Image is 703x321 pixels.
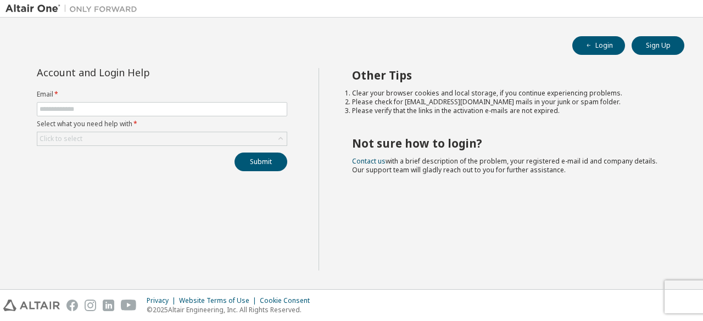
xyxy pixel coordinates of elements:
img: instagram.svg [85,300,96,311]
img: linkedin.svg [103,300,114,311]
h2: Not sure how to login? [352,136,665,150]
div: Website Terms of Use [179,296,260,305]
div: Click to select [40,134,82,143]
span: with a brief description of the problem, your registered e-mail id and company details. Our suppo... [352,156,657,174]
div: Click to select [37,132,287,145]
div: Privacy [147,296,179,305]
h2: Other Tips [352,68,665,82]
li: Please verify that the links in the activation e-mails are not expired. [352,106,665,115]
img: facebook.svg [66,300,78,311]
label: Email [37,90,287,99]
div: Cookie Consent [260,296,316,305]
button: Submit [235,153,287,171]
img: Altair One [5,3,143,14]
a: Contact us [352,156,386,166]
img: altair_logo.svg [3,300,60,311]
div: Account and Login Help [37,68,237,77]
img: youtube.svg [121,300,137,311]
li: Please check for [EMAIL_ADDRESS][DOMAIN_NAME] mails in your junk or spam folder. [352,98,665,106]
button: Login [572,36,625,55]
p: © 2025 Altair Engineering, Inc. All Rights Reserved. [147,305,316,314]
button: Sign Up [632,36,684,55]
li: Clear your browser cookies and local storage, if you continue experiencing problems. [352,89,665,98]
label: Select what you need help with [37,120,287,128]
